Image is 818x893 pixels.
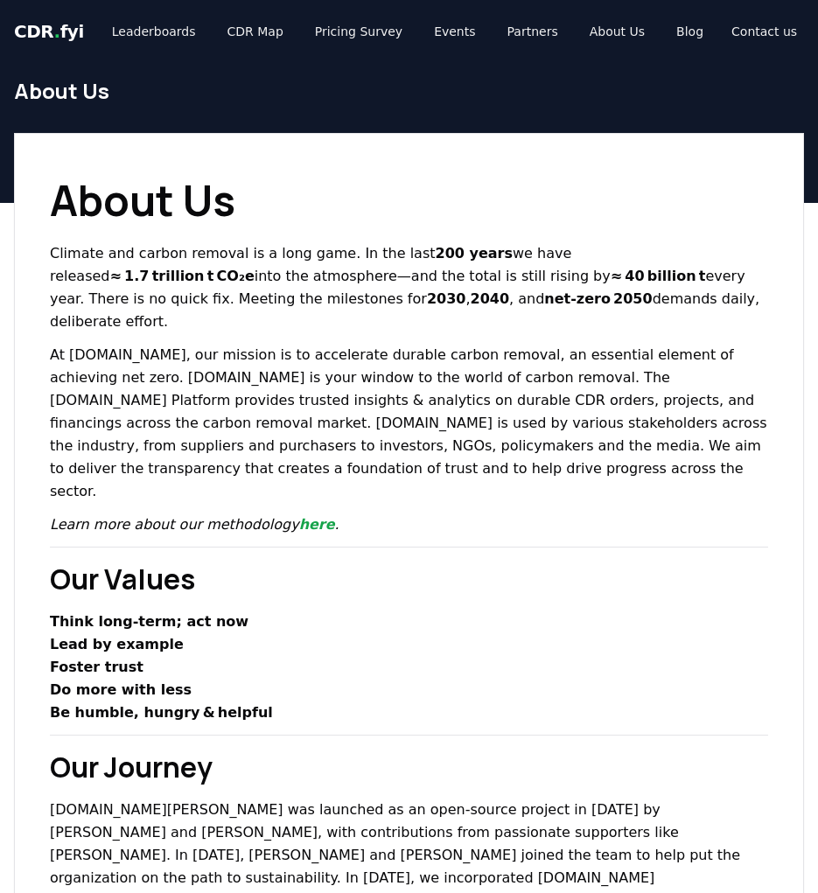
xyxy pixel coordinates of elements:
[427,290,466,307] strong: 2030
[493,16,572,47] a: Partners
[14,19,84,44] a: CDR.fyi
[50,681,192,698] strong: Do more with less
[50,516,339,533] em: Learn more about our methodology .
[420,16,489,47] a: Events
[14,21,84,42] span: CDR fyi
[544,290,652,307] strong: net‑zero 2050
[14,77,804,105] h1: About Us
[50,242,768,333] p: Climate and carbon removal is a long game. In the last we have released into the atmosphere—and t...
[98,16,717,47] nav: Main
[50,613,248,630] strong: Think long‑term; act now
[50,169,768,232] h1: About Us
[98,16,210,47] a: Leaderboards
[213,16,297,47] a: CDR Map
[662,16,717,47] a: Blog
[301,16,416,47] a: Pricing Survey
[611,268,706,284] strong: ≈ 40 billion t
[436,245,513,262] strong: 200 years
[50,659,143,675] strong: Foster trust
[717,16,811,47] a: Contact us
[50,344,768,503] p: At [DOMAIN_NAME], our mission is to accelerate durable carbon removal, an essential element of ac...
[576,16,659,47] a: About Us
[54,21,60,42] span: .
[299,516,335,533] a: here
[50,746,768,788] h2: Our Journey
[110,268,255,284] strong: ≈ 1.7 trillion t CO₂e
[50,558,768,600] h2: Our Values
[50,704,273,721] strong: Be humble, hungry & helpful
[471,290,510,307] strong: 2040
[50,636,184,652] strong: Lead by example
